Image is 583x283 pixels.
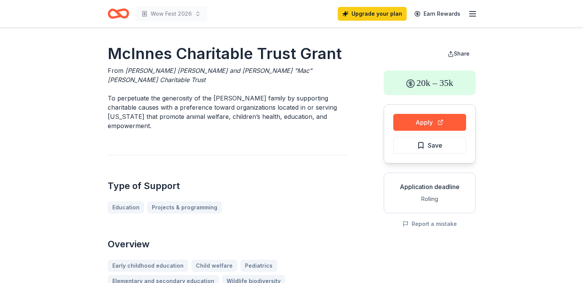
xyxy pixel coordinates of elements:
span: Save [428,140,442,150]
a: Upgrade your plan [338,7,407,21]
a: Education [108,201,144,214]
div: From [108,66,347,84]
button: Share [442,46,476,61]
button: Save [393,137,466,154]
button: Report a mistake [402,219,457,229]
h2: Type of Support [108,180,347,192]
a: Home [108,5,129,23]
h2: Overview [108,238,347,250]
span: Wow Fest 2026 [151,9,192,18]
a: Projects & programming [147,201,222,214]
div: Application deadline [390,182,469,191]
button: Wow Fest 2026 [135,6,207,21]
div: Rolling [390,194,469,204]
span: [PERSON_NAME] [PERSON_NAME] and [PERSON_NAME] "Mac" [PERSON_NAME] Charitable Trust [108,67,312,84]
a: Earn Rewards [410,7,465,21]
span: Share [454,50,470,57]
p: To perpetuate the generosity of the [PERSON_NAME] family by supporting charitable causes with a p... [108,94,347,130]
button: Apply [393,114,466,131]
div: 20k – 35k [384,71,476,95]
h1: McInnes Charitable Trust Grant [108,43,347,64]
